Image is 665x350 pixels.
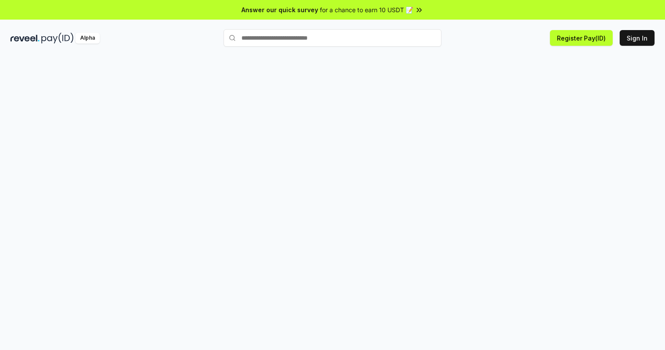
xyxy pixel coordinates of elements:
[75,33,100,44] div: Alpha
[550,30,613,46] button: Register Pay(ID)
[41,33,74,44] img: pay_id
[10,33,40,44] img: reveel_dark
[620,30,655,46] button: Sign In
[241,5,318,14] span: Answer our quick survey
[320,5,413,14] span: for a chance to earn 10 USDT 📝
